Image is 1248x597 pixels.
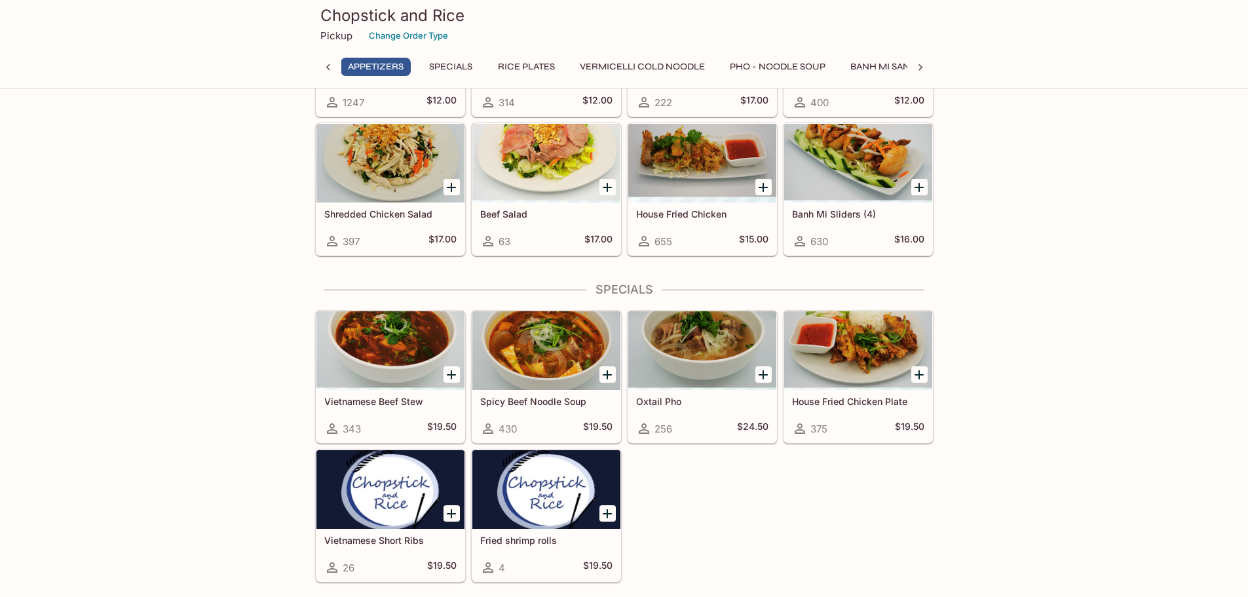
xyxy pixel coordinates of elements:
[810,423,827,435] span: 375
[784,311,932,390] div: House Fried Chicken Plate
[472,311,620,390] div: Spicy Beef Noodle Soup
[784,124,932,202] div: Banh Mi Sliders (4)
[480,535,613,546] h5: Fried shrimp rolls
[363,26,454,46] button: Change Order Type
[894,94,924,110] h5: $12.00
[582,94,613,110] h5: $12.00
[444,505,460,522] button: Add Vietnamese Short Ribs
[895,421,924,436] h5: $19.50
[499,235,510,248] span: 63
[316,124,464,202] div: Shredded Chicken Salad
[843,58,962,76] button: Banh Mi Sandwiches
[636,208,768,220] h5: House Fried Chicken
[316,450,464,529] div: Vietnamese Short Ribs
[324,208,457,220] h5: Shredded Chicken Salad
[427,421,457,436] h5: $19.50
[316,311,465,443] a: Vietnamese Beef Stew343$19.50
[343,423,361,435] span: 343
[583,421,613,436] h5: $19.50
[723,58,833,76] button: Pho - Noodle Soup
[341,58,411,76] button: Appetizers
[792,208,924,220] h5: Banh Mi Sliders (4)
[599,505,616,522] button: Add Fried shrimp rolls
[472,123,621,256] a: Beef Salad63$17.00
[654,423,672,435] span: 256
[573,58,712,76] button: Vermicelli Cold Noodle
[472,124,620,202] div: Beef Salad
[599,179,616,195] button: Add Beef Salad
[472,450,621,582] a: Fried shrimp rolls4$19.50
[320,5,928,26] h3: Chopstick and Rice
[810,235,828,248] span: 630
[911,179,928,195] button: Add Banh Mi Sliders (4)
[784,123,933,256] a: Banh Mi Sliders (4)630$16.00
[755,179,772,195] button: Add House Fried Chicken
[343,235,360,248] span: 397
[316,123,465,256] a: Shredded Chicken Salad397$17.00
[499,96,515,109] span: 314
[599,366,616,383] button: Add Spicy Beef Noodle Soup
[315,282,934,297] h4: Specials
[480,208,613,220] h5: Beef Salad
[499,562,505,574] span: 4
[628,124,776,202] div: House Fried Chicken
[320,29,352,42] p: Pickup
[894,233,924,249] h5: $16.00
[739,233,768,249] h5: $15.00
[343,96,364,109] span: 1247
[499,423,517,435] span: 430
[810,96,829,109] span: 400
[428,233,457,249] h5: $17.00
[737,421,768,436] h5: $24.50
[472,450,620,529] div: Fried shrimp rolls
[316,450,465,582] a: Vietnamese Short Ribs26$19.50
[784,311,933,443] a: House Fried Chicken Plate375$19.50
[654,235,672,248] span: 655
[911,366,928,383] button: Add House Fried Chicken Plate
[755,366,772,383] button: Add Oxtail Pho
[740,94,768,110] h5: $17.00
[427,560,457,575] h5: $19.50
[654,96,672,109] span: 222
[636,396,768,407] h5: Oxtail Pho
[316,311,464,390] div: Vietnamese Beef Stew
[444,179,460,195] button: Add Shredded Chicken Salad
[472,311,621,443] a: Spicy Beef Noodle Soup430$19.50
[628,311,777,443] a: Oxtail Pho256$24.50
[444,366,460,383] button: Add Vietnamese Beef Stew
[628,123,777,256] a: House Fried Chicken655$15.00
[421,58,480,76] button: Specials
[343,562,354,574] span: 26
[324,535,457,546] h5: Vietnamese Short Ribs
[426,94,457,110] h5: $12.00
[584,233,613,249] h5: $17.00
[324,396,457,407] h5: Vietnamese Beef Stew
[491,58,562,76] button: Rice Plates
[628,311,776,390] div: Oxtail Pho
[792,396,924,407] h5: House Fried Chicken Plate
[583,560,613,575] h5: $19.50
[480,396,613,407] h5: Spicy Beef Noodle Soup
